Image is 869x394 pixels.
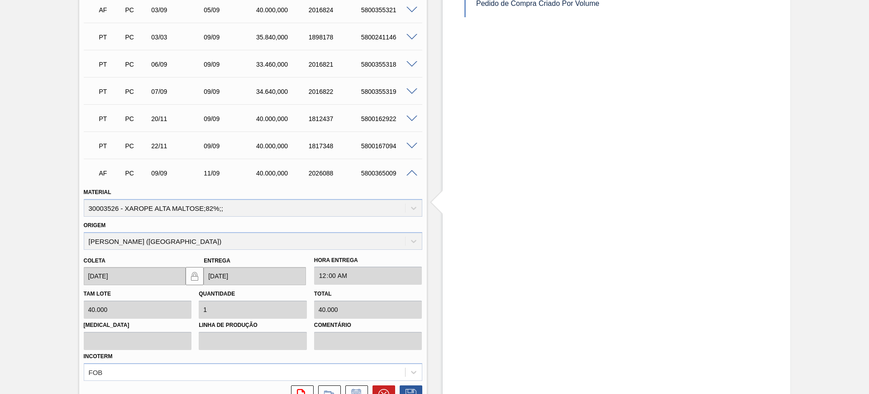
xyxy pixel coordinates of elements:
div: 5800241146 [359,34,418,41]
label: Incoterm [84,353,113,360]
div: Pedido de Compra [123,115,150,122]
div: Pedido de Compra [123,61,150,68]
div: 20/11/2024 [149,115,208,122]
div: 09/09/2025 [201,142,260,150]
p: PT [99,61,122,68]
div: Pedido de Compra [123,34,150,41]
div: 5800355318 [359,61,418,68]
div: 09/09/2025 [149,170,208,177]
div: 1898178 [306,34,365,41]
div: 34.640,000 [254,88,313,95]
div: 33.460,000 [254,61,313,68]
div: Pedido em Trânsito [97,109,124,129]
div: Aguardando Faturamento [97,163,124,183]
div: 2016824 [306,6,365,14]
label: Tam lote [84,291,111,297]
button: locked [186,267,204,285]
div: FOB [89,368,103,376]
label: Entrega [204,258,230,264]
p: PT [99,34,122,41]
p: PT [99,142,122,150]
label: Total [314,291,332,297]
label: Origem [84,222,106,229]
p: PT [99,88,122,95]
div: 22/11/2024 [149,142,208,150]
div: 09/09/2025 [201,61,260,68]
input: dd/mm/yyyy [204,267,306,285]
div: Pedido de Compra [123,170,150,177]
p: PT [99,115,122,122]
div: 09/09/2025 [201,34,260,41]
div: 40.000,000 [254,142,313,150]
label: Linha de Produção [199,319,307,332]
div: 40.000,000 [254,6,313,14]
div: 03/09/2025 [149,6,208,14]
div: 35.840,000 [254,34,313,41]
img: locked [189,271,200,282]
div: 5800355319 [359,88,418,95]
div: Pedido de Compra [123,142,150,150]
p: AF [99,6,122,14]
div: Pedido em Trânsito [97,82,124,102]
div: Pedido de Compra [123,88,150,95]
label: Quantidade [199,291,235,297]
label: Coleta [84,258,105,264]
div: Pedido em Trânsito [97,54,124,74]
div: 11/09/2025 [201,170,260,177]
div: 09/09/2025 [201,88,260,95]
div: 40.000,000 [254,115,313,122]
div: 5800162922 [359,115,418,122]
div: 2016822 [306,88,365,95]
div: Pedido de Compra [123,6,150,14]
div: 5800167094 [359,142,418,150]
div: 07/09/2025 [149,88,208,95]
div: Pedido em Trânsito [97,27,124,47]
div: 5800355321 [359,6,418,14]
div: 09/09/2025 [201,115,260,122]
label: Material [84,189,111,195]
div: 06/09/2025 [149,61,208,68]
div: 2016821 [306,61,365,68]
label: Comentário [314,319,422,332]
p: AF [99,170,122,177]
div: 40.000,000 [254,170,313,177]
div: Pedido em Trânsito [97,136,124,156]
label: [MEDICAL_DATA] [84,319,192,332]
label: Hora Entrega [314,254,422,267]
div: 2026088 [306,170,365,177]
div: 1817348 [306,142,365,150]
input: dd/mm/yyyy [84,267,186,285]
div: 1812437 [306,115,365,122]
div: 03/03/2025 [149,34,208,41]
div: 05/09/2025 [201,6,260,14]
div: 5800365009 [359,170,418,177]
